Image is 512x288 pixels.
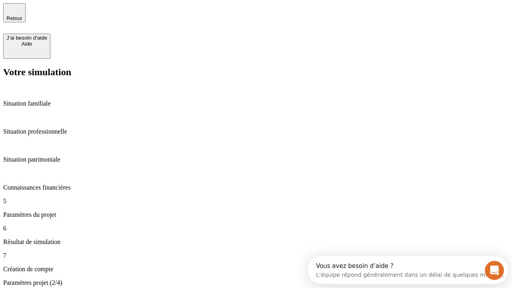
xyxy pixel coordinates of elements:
[3,252,509,259] p: 7
[3,211,509,218] p: Paramètres du projet
[6,41,47,47] div: Aide
[3,34,50,59] button: J’ai besoin d'aideAide
[3,3,220,25] div: Ouvrir le Messenger Intercom
[3,225,509,232] p: 6
[8,13,197,22] div: L’équipe répond généralement dans un délai de quelques minutes.
[485,261,504,280] iframe: Intercom live chat
[308,256,508,284] iframe: Intercom live chat discovery launcher
[3,100,509,107] p: Situation familiale
[3,128,509,135] p: Situation professionnelle
[3,3,26,22] button: Retour
[8,7,197,13] div: Vous avez besoin d’aide ?
[3,67,509,78] h2: Votre simulation
[6,35,47,41] div: J’ai besoin d'aide
[3,238,509,246] p: Résultat de simulation
[6,15,22,21] span: Retour
[3,279,509,286] p: Paramètres projet (2/4)
[3,156,509,163] p: Situation patrimoniale
[3,184,509,191] p: Connaissances financières
[3,198,509,205] p: 5
[3,266,509,273] p: Création de compte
